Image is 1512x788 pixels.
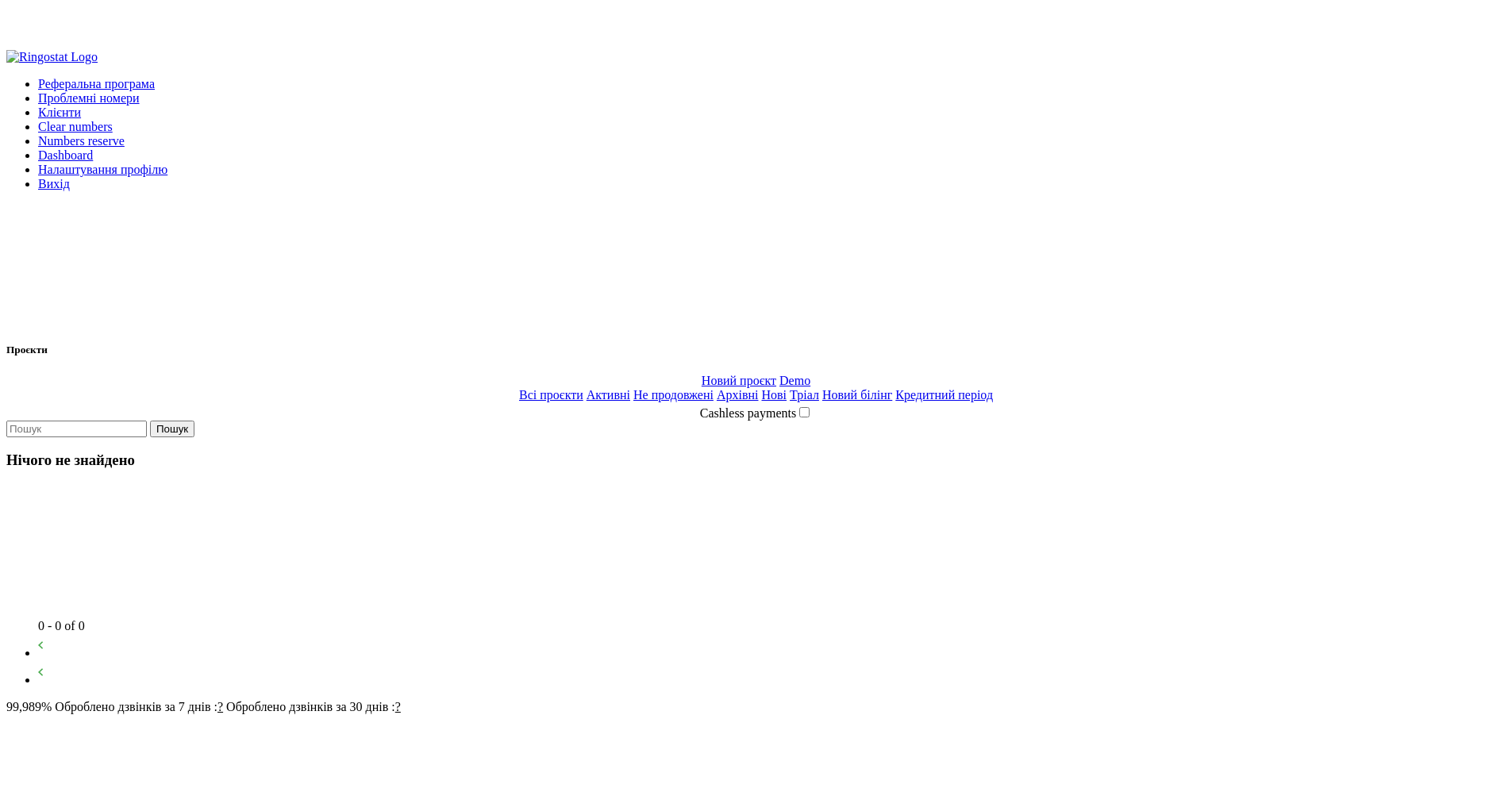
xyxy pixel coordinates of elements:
a: Архівні [717,388,759,402]
a: Всі проєкти [519,388,583,402]
h3: Нічого не знайдено [6,452,1506,469]
a: Клієнти [38,106,81,119]
span: 99,989% [6,700,52,713]
a: Dashboard [38,148,93,162]
a: Numbers reserve [38,134,125,148]
a: Clear numbers [38,120,113,133]
a: Нові [762,388,787,402]
span: Cashless payments [700,406,812,420]
u: ? [395,700,401,713]
img: Ringostat Logo [6,50,98,64]
input: Пошук [6,421,147,437]
span: 0 - 0 of 0 [38,619,85,632]
h5: Проєкти [6,344,1506,356]
span: Оброблено дзвінків за 7 днів : [55,700,223,713]
a: Налаштування профілю [38,163,167,176]
a: Кредитний період [895,388,993,402]
a: Новий білінг [822,388,892,402]
span: Оброблено дзвінків за 30 днів : [226,700,401,713]
a: Проблемні номери [38,91,140,105]
button: Пошук [150,421,194,437]
u: ? [217,700,223,713]
a: Реферальна програма [38,77,155,90]
a: Активні [587,388,630,402]
a: Demo [779,374,810,387]
nav: ... [6,619,1506,687]
a: Вихід [38,177,70,190]
a: Новий проєкт [702,374,776,387]
a: Тріал [790,388,819,402]
a: Не продовжені [633,388,714,402]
